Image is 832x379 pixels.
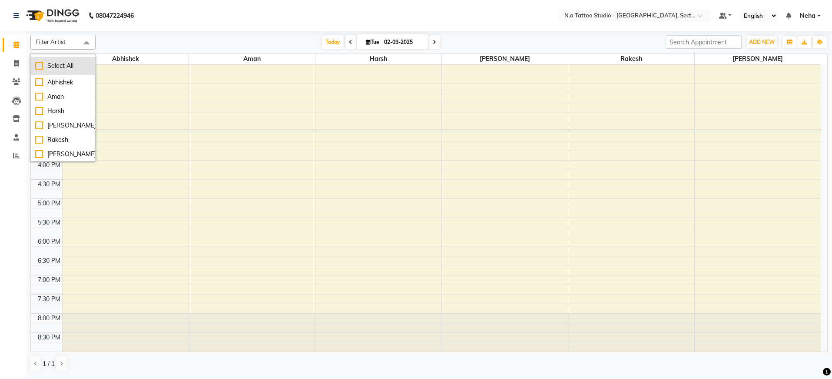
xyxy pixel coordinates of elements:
[35,78,91,87] div: Abhishek
[36,314,62,323] div: 8:00 PM
[666,35,742,49] input: Search Appointment
[22,3,82,28] img: logo
[189,54,315,64] span: Aman
[315,54,441,64] span: Harsh
[36,199,62,208] div: 5:00 PM
[35,61,91,70] div: Select All
[381,36,425,49] input: 2025-09-02
[749,39,775,45] span: ADD NEW
[35,121,91,130] div: [PERSON_NAME]
[36,333,62,342] div: 8:30 PM
[36,161,62,170] div: 4:00 PM
[35,107,91,116] div: Harsh
[36,218,62,227] div: 5:30 PM
[36,295,62,304] div: 7:30 PM
[96,3,134,28] b: 08047224946
[442,54,568,64] span: [PERSON_NAME]
[35,150,91,159] div: [PERSON_NAME]
[568,54,694,64] span: Rakesh
[36,256,62,265] div: 6:30 PM
[747,36,777,48] button: ADD NEW
[36,237,62,246] div: 6:00 PM
[36,180,62,189] div: 4:30 PM
[36,275,62,285] div: 7:00 PM
[322,35,344,49] span: Today
[36,38,66,45] span: Filter Artist
[63,54,189,64] span: Abhishek
[35,92,91,101] div: Aman
[695,54,821,64] span: [PERSON_NAME]
[43,359,55,369] span: 1 / 1
[35,135,91,144] div: Rakesh
[364,39,381,45] span: Tue
[800,11,815,20] span: Neha
[31,54,62,63] div: Artist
